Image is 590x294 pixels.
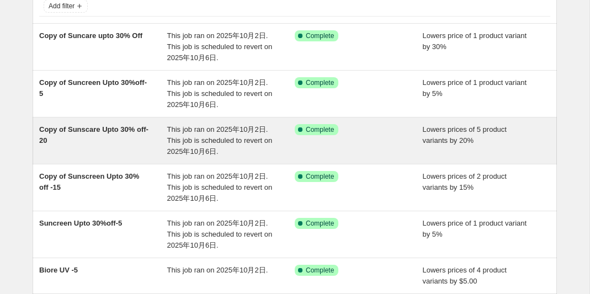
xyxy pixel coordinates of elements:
[423,125,507,145] span: Lowers prices of 5 product variants by 20%
[167,125,273,156] span: This job ran on 2025年10月2日. This job is scheduled to revert on 2025年10月6日.
[39,125,148,145] span: Copy of Sunscare Upto 30% off-20
[39,78,147,98] span: Copy of Suncreen Upto 30%off-5
[423,266,507,285] span: Lowers prices of 4 product variants by $5.00
[306,78,334,87] span: Complete
[39,266,78,274] span: Biore UV -5
[39,172,139,191] span: Copy of Sunscreen Upto 30% off -15
[49,2,75,10] span: Add filter
[167,219,273,249] span: This job ran on 2025年10月2日. This job is scheduled to revert on 2025年10月6日.
[423,78,527,98] span: Lowers price of 1 product variant by 5%
[306,125,334,134] span: Complete
[306,266,334,275] span: Complete
[306,31,334,40] span: Complete
[306,219,334,228] span: Complete
[423,31,527,51] span: Lowers price of 1 product variant by 30%
[39,219,122,227] span: Suncreen Upto 30%off-5
[306,172,334,181] span: Complete
[39,31,142,40] span: Copy of Suncare upto 30% Off
[167,78,273,109] span: This job ran on 2025年10月2日. This job is scheduled to revert on 2025年10月6日.
[167,172,273,202] span: This job ran on 2025年10月2日. This job is scheduled to revert on 2025年10月6日.
[423,172,507,191] span: Lowers prices of 2 product variants by 15%
[423,219,527,238] span: Lowers price of 1 product variant by 5%
[167,266,268,274] span: This job ran on 2025年10月2日.
[167,31,273,62] span: This job ran on 2025年10月2日. This job is scheduled to revert on 2025年10月6日.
